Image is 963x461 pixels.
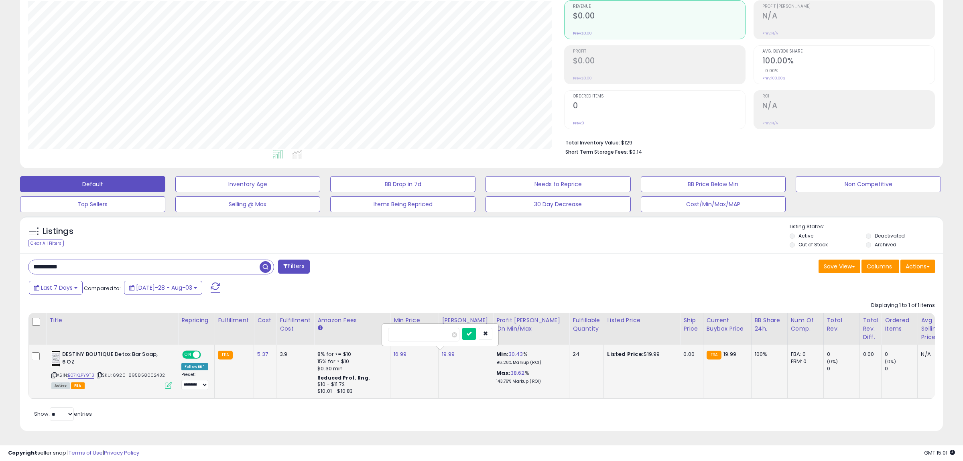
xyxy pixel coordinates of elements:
[607,351,674,358] div: $19.99
[573,316,600,333] div: Fulfillable Quantity
[790,223,943,231] p: Listing States:
[496,379,563,384] p: 143.76% Markup (ROI)
[394,316,435,325] div: Min Price
[827,365,859,372] div: 0
[762,68,778,74] small: 0.00%
[104,449,139,457] a: Privacy Policy
[175,176,321,192] button: Inventory Age
[641,196,786,212] button: Cost/Min/Max/MAP
[871,302,935,309] div: Displaying 1 to 1 of 1 items
[641,176,786,192] button: BB Price Below Min
[863,316,878,341] div: Total Rev. Diff.
[496,369,510,377] b: Max:
[755,351,781,358] div: 100%
[317,374,370,381] b: Reduced Prof. Rng.
[723,350,736,358] span: 19.99
[508,350,523,358] a: 30.43
[762,49,935,54] span: Avg. Buybox Share
[20,176,165,192] button: Default
[442,350,455,358] a: 19.99
[791,316,820,333] div: Num of Comp.
[43,226,73,237] h5: Listings
[573,76,592,81] small: Prev: $0.00
[317,325,322,332] small: Amazon Fees.
[762,4,935,9] span: Profit [PERSON_NAME]
[280,351,308,358] div: 3.9
[68,372,94,379] a: B07KLPY9T3
[175,196,321,212] button: Selling @ Max
[573,101,745,112] h2: 0
[317,358,384,365] div: 15% for > $10
[51,351,60,367] img: 41OpoTAXf6L._SL40_.jpg
[218,351,233,359] small: FBA
[762,76,785,81] small: Prev: 100.00%
[330,196,475,212] button: Items Being Repriced
[510,369,525,377] a: 38.62
[496,370,563,384] div: %
[707,351,721,359] small: FBA
[280,316,311,333] div: Fulfillment Cost
[278,260,309,274] button: Filters
[798,232,813,239] label: Active
[69,449,103,457] a: Terms of Use
[762,56,935,67] h2: 100.00%
[827,351,859,358] div: 0
[791,358,817,365] div: FBM: 0
[762,101,935,112] h2: N/A
[8,449,139,457] div: seller snap | |
[796,176,941,192] button: Non Competitive
[200,351,213,358] span: OFF
[330,176,475,192] button: BB Drop in 7d
[51,382,70,389] span: All listings currently available for purchase on Amazon
[875,241,896,248] label: Archived
[493,313,569,345] th: The percentage added to the cost of goods (COGS) that forms the calculator for Min & Max prices.
[218,316,250,325] div: Fulfillment
[442,316,490,325] div: [PERSON_NAME]
[607,350,644,358] b: Listed Price:
[683,316,699,333] div: Ship Price
[573,94,745,99] span: Ordered Items
[755,316,784,333] div: BB Share 24h.
[8,449,37,457] strong: Copyright
[573,31,592,36] small: Prev: $0.00
[875,232,905,239] label: Deactivated
[317,381,384,388] div: $10 - $11.72
[707,316,748,333] div: Current Buybox Price
[762,94,935,99] span: ROI
[885,358,896,365] small: (0%)
[863,351,876,358] div: 0.00
[317,316,387,325] div: Amazon Fees
[496,351,563,366] div: %
[317,388,384,395] div: $10.01 - $10.83
[762,121,778,126] small: Prev: N/A
[885,365,917,372] div: 0
[49,316,175,325] div: Title
[486,196,631,212] button: 30 Day Decrease
[573,11,745,22] h2: $0.00
[573,4,745,9] span: Revenue
[573,49,745,54] span: Profit
[827,316,856,333] div: Total Rev.
[924,449,955,457] span: 2025-08-11 15:01 GMT
[867,262,892,270] span: Columns
[607,316,677,325] div: Listed Price
[181,316,211,325] div: Repricing
[762,31,778,36] small: Prev: N/A
[20,196,165,212] button: Top Sellers
[34,410,92,418] span: Show: entries
[486,176,631,192] button: Needs to Reprice
[257,316,273,325] div: Cost
[394,350,406,358] a: 16.99
[762,11,935,22] h2: N/A
[900,260,935,273] button: Actions
[71,382,85,389] span: FBA
[29,281,83,294] button: Last 7 Days
[921,351,947,358] div: N/A
[629,148,642,156] span: $0.14
[573,56,745,67] h2: $0.00
[84,284,121,292] span: Compared to:
[573,121,584,126] small: Prev: 0
[496,350,508,358] b: Min:
[819,260,860,273] button: Save View
[181,363,208,370] div: Follow BB *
